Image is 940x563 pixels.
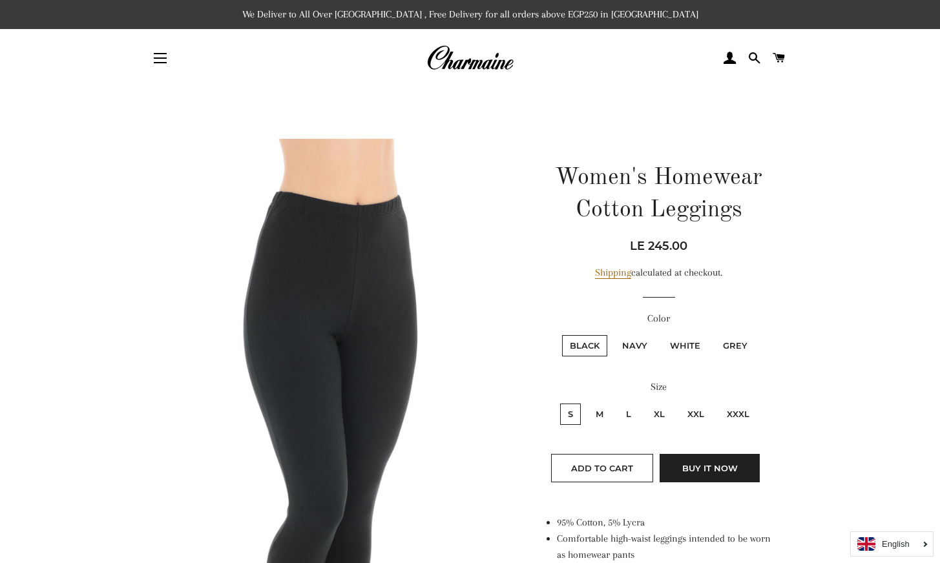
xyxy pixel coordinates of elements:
[595,267,631,279] a: Shipping
[571,463,633,473] span: Add to Cart
[630,239,687,253] span: LE 245.00
[551,454,653,482] button: Add to Cart
[646,404,673,425] label: XL
[618,404,639,425] label: L
[882,540,910,548] i: English
[588,404,611,425] label: M
[660,454,760,482] button: Buy it now
[544,265,773,281] div: calculated at checkout.
[557,517,645,528] span: 95% Cotton, 5% Lycra
[557,531,773,563] li: Comfortable high-waist leggings intended to be worn as homewear pants
[426,44,514,72] img: Charmaine Egypt
[614,335,655,356] label: Navy
[544,311,773,327] label: Color
[857,537,926,551] a: English
[544,379,773,395] label: Size
[719,404,757,425] label: XXXL
[562,335,607,356] label: Black
[715,335,755,356] label: Grey
[662,335,708,356] label: White
[560,404,581,425] label: S
[544,162,773,227] h1: Women's Homewear Cotton Leggings
[680,404,712,425] label: XXL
